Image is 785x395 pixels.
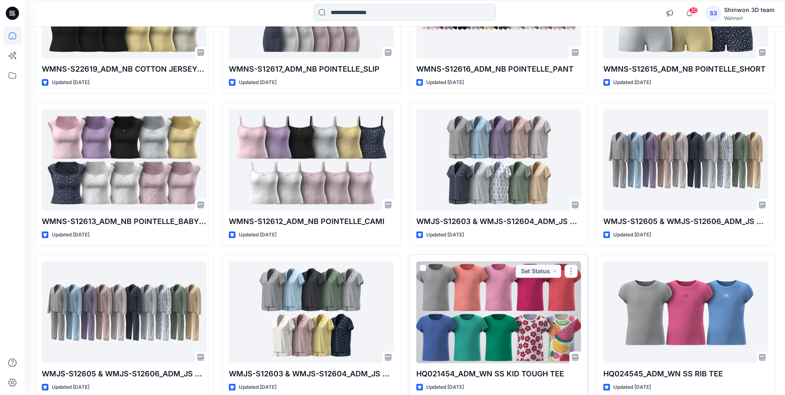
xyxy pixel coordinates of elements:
p: Updated [DATE] [613,231,651,239]
p: Updated [DATE] [239,383,276,392]
p: WMJS-S12605 & WMJS-S12606_ADM_JS MODAL SPAN LS NOTCH TOP & PANT SET [603,216,768,227]
p: WMJS-S12603 & WMJS-S12604_ADM_JS MODAL SPAN SS NOTCH TOP & SHORT SET [416,216,581,227]
a: WMJS-S12605 & WMJS-S12606_ADM_JS MODAL SPAN LS NOTCH TOP & PANT SET [603,109,768,210]
p: Updated [DATE] [426,231,464,239]
p: HQ024545_ADM_WN SS RIB TEE [603,368,768,380]
div: Walmart [724,15,775,21]
a: HQ021454_ADM_WN SS KID TOUGH TEE [416,261,581,363]
p: WMNS-S12612_ADM_NB POINTELLE_CAMI [229,216,394,227]
p: Updated [DATE] [426,383,464,392]
p: WMNS-S12613_ADM_NB POINTELLE_BABY TEE [42,216,206,227]
p: Updated [DATE] [52,78,89,87]
p: WMNS-S12615_ADM_NB POINTELLE_SHORT [603,63,768,75]
a: WMNS-S12613_ADM_NB POINTELLE_BABY TEE [42,109,206,210]
p: HQ021454_ADM_WN SS KID TOUGH TEE [416,368,581,380]
a: HQ024545_ADM_WN SS RIB TEE [603,261,768,363]
a: WMNS-S12612_ADM_NB POINTELLE_CAMI [229,109,394,210]
a: WMJS-S12605 & WMJS-S12606_ADM_JS MODAL SPAN LS NOTCH TOP & PANT SET [42,261,206,363]
p: WMNS-S22619_ADM_NB COTTON JERSEY&LACE_TANK [42,63,206,75]
p: WMNS-S12617_ADM_NB POINTELLE_SLIP [229,63,394,75]
a: WMJS-S12603 & WMJS-S12604_ADM_JS MODAL SPAN SS NOTCH TOP & SHORT SET [416,109,581,210]
p: WMJS-S12603 & WMJS-S12604_ADM_JS 2x2 Rib SS NOTCH TOP SHORT SET (PJ SET) [229,368,394,380]
p: Updated [DATE] [239,231,276,239]
div: Shinwon 3D team [724,5,775,15]
p: Updated [DATE] [613,383,651,392]
p: Updated [DATE] [52,383,89,392]
span: 20 [689,7,698,14]
a: WMJS-S12603 & WMJS-S12604_ADM_JS 2x2 Rib SS NOTCH TOP SHORT SET (PJ SET) [229,261,394,363]
p: Updated [DATE] [426,78,464,87]
p: WMJS-S12605 & WMJS-S12606_ADM_JS MODAL SPAN LS NOTCH TOP & PANT SET [42,368,206,380]
div: S3 [706,6,721,21]
p: Updated [DATE] [613,78,651,87]
p: Updated [DATE] [52,231,89,239]
p: Updated [DATE] [239,78,276,87]
p: WMNS-S12616_ADM_NB POINTELLE_PANT [416,63,581,75]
